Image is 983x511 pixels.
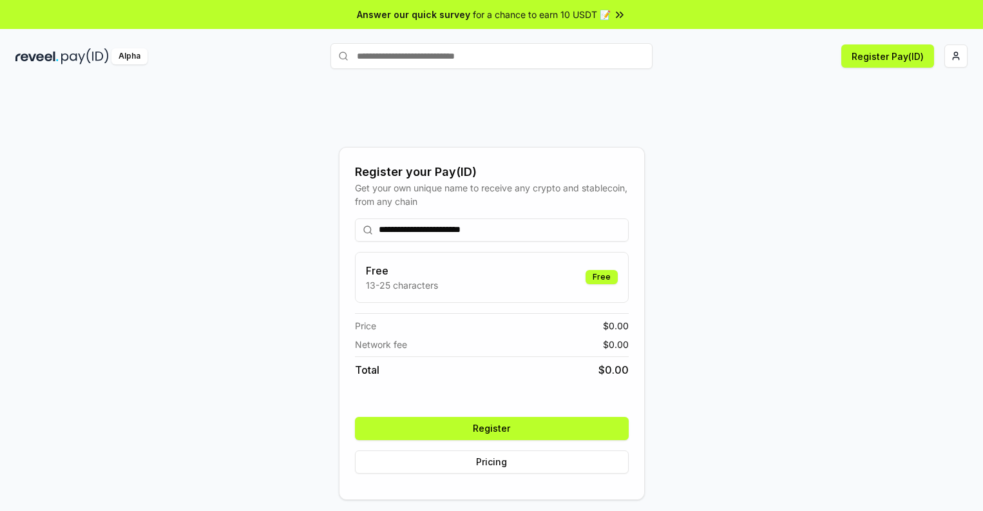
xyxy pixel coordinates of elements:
[841,44,934,68] button: Register Pay(ID)
[598,362,629,378] span: $ 0.00
[355,338,407,351] span: Network fee
[15,48,59,64] img: reveel_dark
[366,278,438,292] p: 13-25 characters
[355,417,629,440] button: Register
[355,319,376,333] span: Price
[473,8,611,21] span: for a chance to earn 10 USDT 📝
[61,48,109,64] img: pay_id
[355,450,629,474] button: Pricing
[355,163,629,181] div: Register your Pay(ID)
[355,181,629,208] div: Get your own unique name to receive any crypto and stablecoin, from any chain
[603,338,629,351] span: $ 0.00
[586,270,618,284] div: Free
[111,48,148,64] div: Alpha
[357,8,470,21] span: Answer our quick survey
[366,263,438,278] h3: Free
[355,362,379,378] span: Total
[603,319,629,333] span: $ 0.00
